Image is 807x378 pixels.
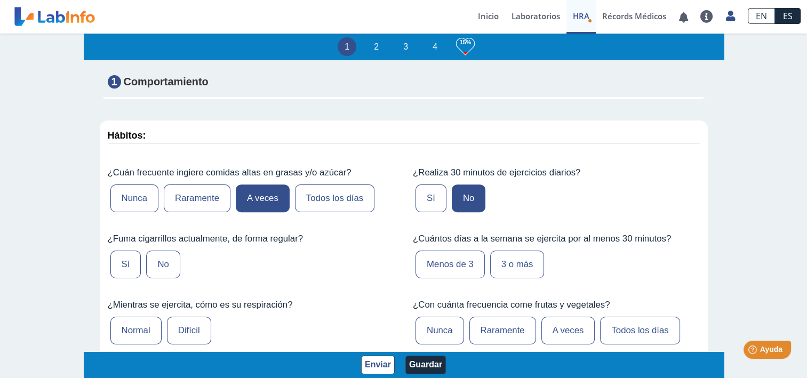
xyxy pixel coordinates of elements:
[452,184,485,212] label: No
[413,167,700,178] label: ¿Realiza 30 minutos de ejercicios diarios?
[413,234,700,244] label: ¿Cuántos días a la semana se ejercita por al menos 30 minutos?
[416,251,485,278] label: Menos de 3
[405,356,446,374] button: Guardar
[396,37,415,56] li: 3
[108,130,146,141] strong: Hábitos:
[367,37,386,56] li: 2
[164,184,230,212] label: Raramente
[108,167,395,178] label: ¿Cuán frecuente ingiere comidas altas en grasas y/o azúcar?
[775,8,801,24] a: ES
[361,356,395,374] button: Enviar
[413,300,700,310] label: ¿Con cuánta frecuencia come frutas y vegetales?
[748,8,775,24] a: EN
[456,36,475,49] h3: 15%
[469,317,536,344] label: Raramente
[573,11,589,21] span: HRA
[110,251,141,278] label: Sí
[338,37,356,56] li: 1
[416,317,464,344] label: Nunca
[295,184,374,212] label: Todos los días
[146,251,180,278] label: No
[600,317,680,344] label: Todos los días
[108,76,121,89] span: 1
[236,184,290,212] label: A veces
[124,76,209,88] strong: Comportamiento
[416,184,446,212] label: Sí
[426,37,444,56] li: 4
[110,317,162,344] label: Normal
[712,336,795,366] iframe: Help widget launcher
[167,317,211,344] label: Difícil
[541,317,595,344] label: A veces
[110,184,159,212] label: Nunca
[108,300,395,310] label: ¿Mientras se ejercita, cómo es su respiración?
[490,251,545,278] label: 3 o más
[108,234,395,244] label: ¿Fuma cigarrillos actualmente, de forma regular?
